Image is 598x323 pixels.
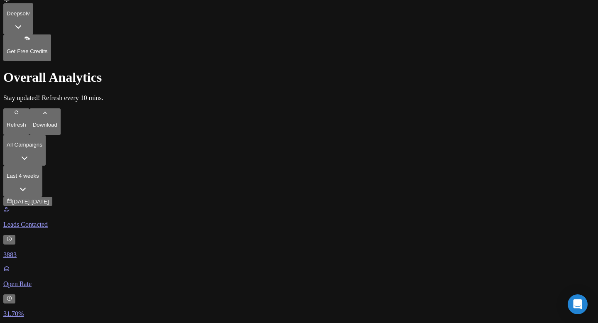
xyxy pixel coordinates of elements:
[7,122,26,128] p: Refresh
[3,280,595,288] p: Open Rate
[7,142,42,148] p: All Campaigns
[7,10,30,17] p: Deepsolv
[33,122,57,128] p: Download
[3,94,595,102] p: Stay updated! Refresh every 10 mins.
[3,108,29,135] button: Refresh
[568,294,588,314] div: Open Intercom Messenger
[7,48,48,54] p: Get Free Credits
[7,173,39,179] p: Last 4 weeks
[3,251,595,259] p: 3883
[3,197,52,206] button: [DATE]-[DATE]
[3,206,595,258] a: Leads Contacted3883
[3,310,595,318] p: 31.70 %
[29,108,61,135] button: Download
[3,70,595,85] h1: Overall Analytics
[3,34,51,61] button: Get Free Credits
[3,221,595,228] p: Leads Contacted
